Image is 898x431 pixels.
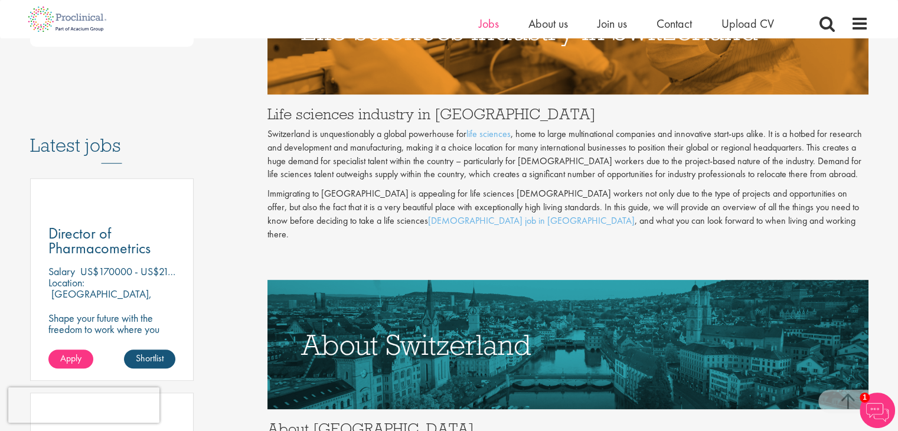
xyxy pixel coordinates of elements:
[860,393,870,403] span: 1
[267,128,868,181] p: Switzerland is unquestionably a global powerhouse for , home to large multinational companies and...
[267,187,868,241] p: Immigrating to [GEOGRAPHIC_DATA] is appealing for life sciences [DEMOGRAPHIC_DATA] workers not on...
[48,350,93,368] a: Apply
[466,128,511,140] a: life sciences
[267,106,868,122] h3: Life sciences industry in [GEOGRAPHIC_DATA]
[528,16,568,31] a: About us
[597,16,627,31] a: Join us
[721,16,774,31] a: Upload CV
[8,387,159,423] iframe: reCAPTCHA
[428,214,635,227] a: [DEMOGRAPHIC_DATA] job in [GEOGRAPHIC_DATA]
[657,16,692,31] a: Contact
[48,265,75,278] span: Salary
[860,393,895,428] img: Chatbot
[48,223,151,258] span: Director of Pharmacometrics
[30,106,194,164] h3: Latest jobs
[124,350,175,368] a: Shortlist
[479,16,499,31] a: Jobs
[48,276,84,289] span: Location:
[80,265,236,278] p: US$170000 - US$214900 per annum
[48,226,176,256] a: Director of Pharmacometrics
[60,352,81,364] span: Apply
[48,312,176,368] p: Shape your future with the freedom to work where you thrive! Join our client with this Director p...
[48,287,152,312] p: [GEOGRAPHIC_DATA], [GEOGRAPHIC_DATA]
